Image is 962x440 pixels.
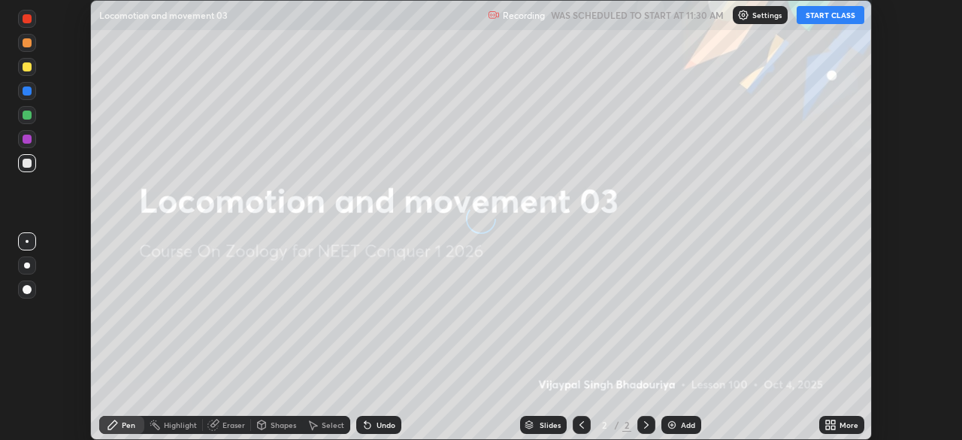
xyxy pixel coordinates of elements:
div: / [615,420,619,429]
div: Pen [122,421,135,429]
img: add-slide-button [666,419,678,431]
img: recording.375f2c34.svg [488,9,500,21]
p: Recording [503,10,545,21]
div: 2 [597,420,612,429]
img: class-settings-icons [737,9,749,21]
div: Select [322,421,344,429]
button: START CLASS [797,6,864,24]
div: Add [681,421,695,429]
div: More [839,421,858,429]
p: Locomotion and movement 03 [99,9,228,21]
div: Undo [377,421,395,429]
div: 2 [622,418,631,432]
p: Settings [752,11,782,19]
div: Highlight [164,421,197,429]
h5: WAS SCHEDULED TO START AT 11:30 AM [551,8,724,22]
div: Shapes [271,421,296,429]
div: Slides [540,421,561,429]
div: Eraser [222,421,245,429]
